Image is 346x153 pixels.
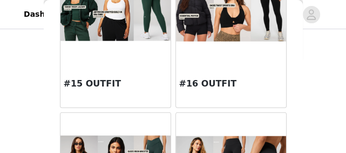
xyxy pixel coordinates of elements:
h3: #16 OUTFIT [179,77,283,90]
div: avatar [306,6,316,23]
a: Dashboard [17,2,76,26]
h3: #15 OUTFIT [64,77,167,90]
